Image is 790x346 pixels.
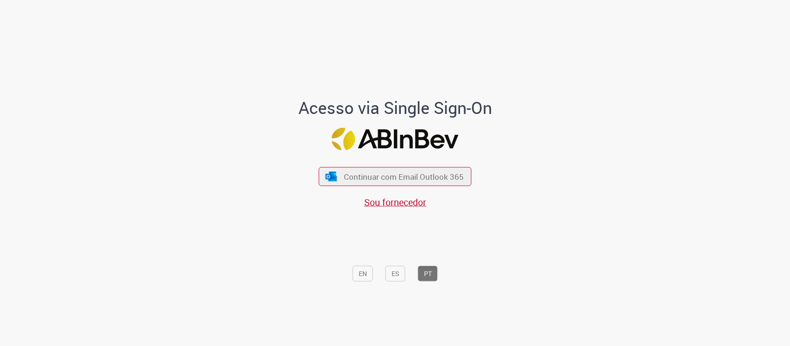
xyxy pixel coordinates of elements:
[332,128,459,151] img: Logo ABInBev
[418,266,438,282] button: PT
[344,171,464,182] span: Continuar com Email Outlook 365
[324,171,337,181] img: ícone Azure/Microsoft 360
[353,266,373,282] button: EN
[386,266,405,282] button: ES
[364,196,426,208] a: Sou fornecedor
[319,167,472,186] button: ícone Azure/Microsoft 360 Continuar com Email Outlook 365
[267,98,523,117] h1: Acesso via Single Sign-On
